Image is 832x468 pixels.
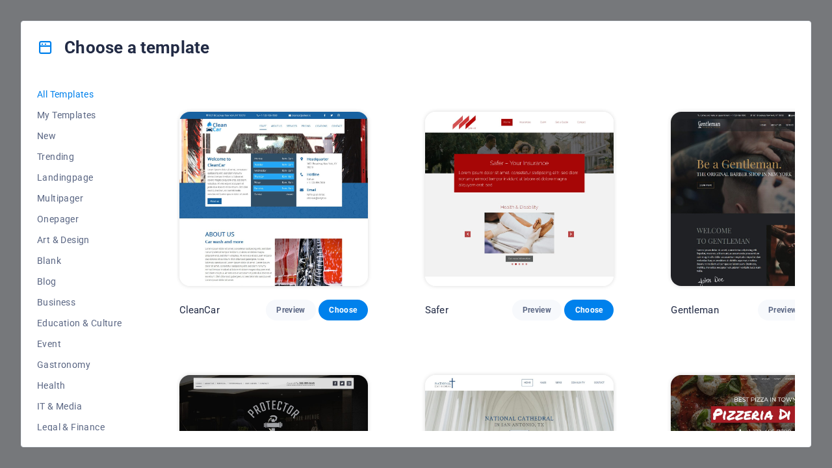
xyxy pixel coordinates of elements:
span: Preview [523,305,551,315]
button: Education & Culture [37,313,122,333]
button: My Templates [37,105,122,125]
span: Gastronomy [37,359,122,370]
button: Preview [758,300,807,320]
p: Safer [425,304,448,317]
button: Event [37,333,122,354]
span: New [37,131,122,141]
span: All Templates [37,89,122,99]
p: Gentleman [671,304,718,317]
span: Blog [37,276,122,287]
span: Landingpage [37,172,122,183]
button: IT & Media [37,396,122,417]
button: Health [37,375,122,396]
button: Blank [37,250,122,271]
span: Legal & Finance [37,422,122,432]
img: CleanCar [179,112,368,286]
button: New [37,125,122,146]
button: All Templates [37,84,122,105]
span: Multipager [37,193,122,203]
h4: Choose a template [37,37,209,58]
button: Business [37,292,122,313]
span: Preview [276,305,305,315]
button: Choose [564,300,614,320]
span: Business [37,297,122,307]
button: Trending [37,146,122,167]
button: Blog [37,271,122,292]
button: Legal & Finance [37,417,122,437]
button: Choose [318,300,368,320]
button: Preview [266,300,315,320]
img: Safer [425,112,614,286]
span: Health [37,380,122,391]
button: Multipager [37,188,122,209]
span: Event [37,339,122,349]
span: Choose [575,305,603,315]
span: Education & Culture [37,318,122,328]
span: Choose [329,305,357,315]
p: CleanCar [179,304,220,317]
span: Art & Design [37,235,122,245]
button: Gastronomy [37,354,122,375]
button: Onepager [37,209,122,229]
span: Trending [37,151,122,162]
span: Preview [768,305,797,315]
span: My Templates [37,110,122,120]
button: Preview [512,300,562,320]
span: Blank [37,255,122,266]
span: IT & Media [37,401,122,411]
button: Landingpage [37,167,122,188]
span: Onepager [37,214,122,224]
button: Art & Design [37,229,122,250]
